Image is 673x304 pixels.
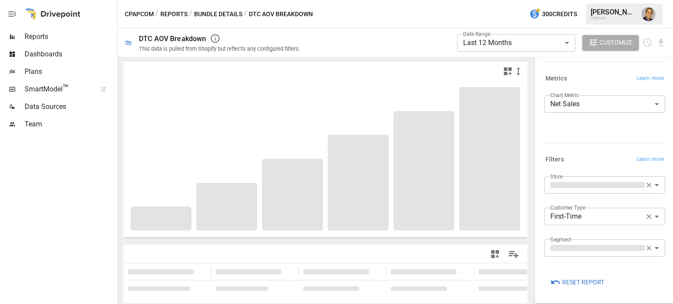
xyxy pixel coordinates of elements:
span: ™ [63,83,69,94]
span: Customize [599,37,633,48]
div: Net Sales [544,95,665,113]
label: Customer Type [550,204,585,211]
h6: Filters [545,155,564,164]
button: Reports [160,9,188,20]
button: 300Credits [526,6,581,22]
span: Data Sources [25,101,116,112]
span: 300 Credits [542,9,577,20]
button: Schedule report [642,38,652,48]
div: DTC AOV Breakdown [139,35,206,43]
div: / [244,9,247,20]
button: Customize [582,35,639,51]
label: Store [550,173,563,180]
span: Reset Report [562,277,604,288]
button: Reset Report [544,274,610,290]
img: Tom Gatto [641,7,655,21]
button: Sort [370,266,382,278]
div: This data is pulled from Shopify but reflects any configured filters. [139,45,300,52]
label: Date Range [463,30,490,38]
button: Sort [282,266,294,278]
button: Sort [457,266,470,278]
span: Learn more [637,155,664,164]
span: Reports [25,31,116,42]
span: Last 12 Months [463,38,512,47]
div: CPAPcom [591,16,636,20]
span: Plans [25,66,116,77]
button: Download report [656,38,666,48]
span: Team [25,119,116,129]
span: SmartModel [25,84,91,94]
button: Sort [195,266,207,278]
label: Segment [550,236,571,243]
div: / [156,9,159,20]
div: [PERSON_NAME] [591,8,636,16]
span: Dashboards [25,49,116,59]
button: Manage Columns [504,245,524,264]
h6: Metrics [545,74,567,84]
div: / [189,9,192,20]
span: Learn more [637,74,664,83]
div: 🛍 [125,38,132,47]
div: First-Time [544,208,659,225]
button: Tom Gatto [636,2,661,26]
button: Bundle Details [194,9,242,20]
button: CPAPcom [125,9,154,20]
label: Chart Metric [550,91,579,99]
